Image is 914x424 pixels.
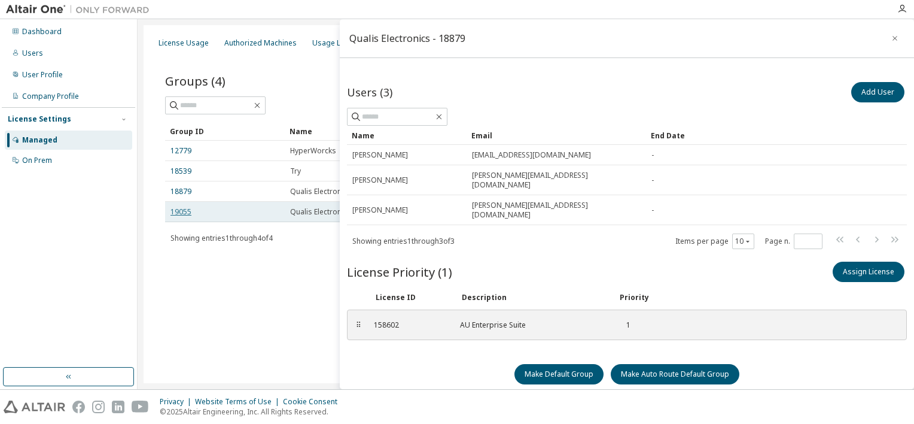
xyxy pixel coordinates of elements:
[170,122,280,141] div: Group ID
[170,146,191,156] a: 12779
[290,146,336,156] span: HyperWorcks
[22,49,43,58] div: Users
[352,150,408,160] span: [PERSON_NAME]
[312,38,354,48] div: Usage Logs
[170,207,191,217] a: 19055
[471,126,641,145] div: Email
[132,401,149,413] img: youtube.svg
[290,122,429,141] div: Name
[618,320,630,330] div: 1
[735,237,751,246] button: 10
[4,401,65,413] img: altair_logo.svg
[462,293,605,302] div: Description
[160,407,345,417] p: © 2025 Altair Engineering, Inc. All Rights Reserved.
[472,150,591,160] span: [EMAIL_ADDRESS][DOMAIN_NAME]
[352,236,455,246] span: Showing entries 1 through 3 of 3
[374,320,446,330] div: 158602
[472,171,641,190] span: [PERSON_NAME][EMAIL_ADDRESS][DOMAIN_NAME]
[352,175,408,185] span: [PERSON_NAME]
[283,397,345,407] div: Cookie Consent
[159,38,209,48] div: License Usage
[6,4,156,16] img: Altair One
[72,401,85,413] img: facebook.svg
[355,320,362,330] div: ⠿
[651,175,654,185] span: -
[460,320,604,330] div: AU Enterprise Suite
[347,264,452,280] span: License Priority (1)
[170,187,191,196] a: 18879
[651,126,867,145] div: End Date
[22,70,63,80] div: User Profile
[195,397,283,407] div: Website Terms of Use
[290,207,355,217] span: Qualis Electronics2
[851,82,904,102] button: Add User
[675,234,754,249] span: Items per page
[376,293,447,302] div: License ID
[8,114,71,124] div: License Settings
[160,397,195,407] div: Privacy
[352,126,462,145] div: Name
[611,364,739,384] button: Make Auto Route Default Group
[651,205,654,215] span: -
[833,262,904,282] button: Assign License
[92,401,105,413] img: instagram.svg
[472,201,641,220] span: [PERSON_NAME][EMAIL_ADDRESS][DOMAIN_NAME]
[347,85,392,99] span: Users (3)
[22,135,57,145] div: Managed
[112,401,124,413] img: linkedin.svg
[22,92,79,101] div: Company Profile
[170,233,273,243] span: Showing entries 1 through 4 of 4
[22,27,62,37] div: Dashboard
[620,293,649,302] div: Priority
[165,72,226,89] span: Groups (4)
[290,166,301,176] span: Try
[514,364,604,384] button: Make Default Group
[765,234,822,249] span: Page n.
[22,156,52,165] div: On Prem
[352,205,408,215] span: [PERSON_NAME]
[170,166,191,176] a: 18539
[651,150,654,160] span: -
[349,34,465,43] div: Qualis Electronics - 18879
[290,187,351,196] span: Qualis Electronics
[224,38,297,48] div: Authorized Machines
